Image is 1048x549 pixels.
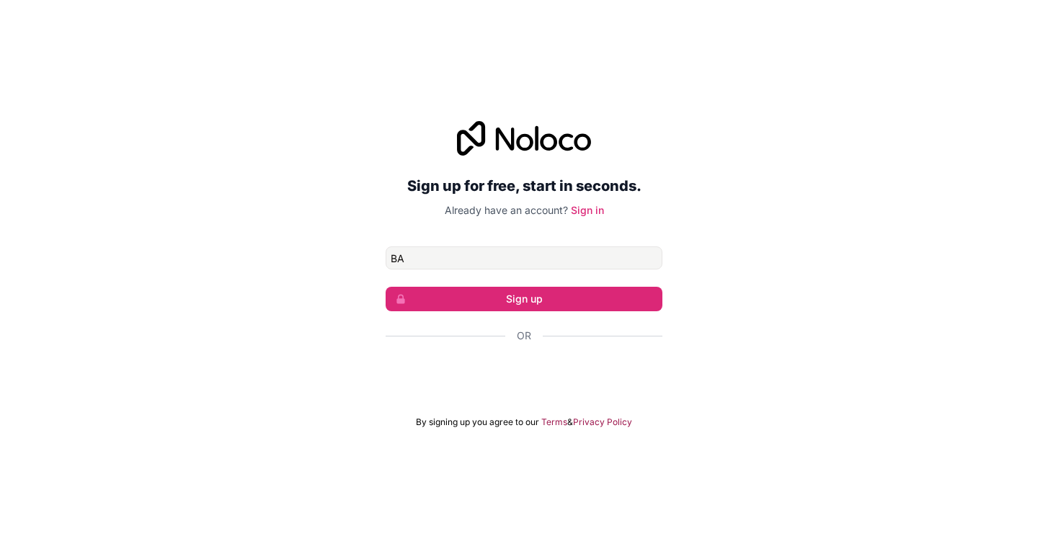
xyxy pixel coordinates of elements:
[416,416,539,428] span: By signing up you agree to our
[378,359,670,390] iframe: "Google मार्फत साइन इन गर्नुहोस्" नामक बटन
[571,204,604,216] a: Sign in
[445,204,568,216] span: Already have an account?
[386,359,662,390] div: Google प्रयोग गरी साइन इन गर्नुहोस्। नयाँ ट्याबमा खुल्छ
[517,329,531,343] span: Or
[573,416,632,428] a: Privacy Policy
[386,173,662,199] h2: Sign up for free, start in seconds.
[541,416,567,428] a: Terms
[567,416,573,428] span: &
[386,287,662,311] button: Sign up
[386,246,662,269] input: Email address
